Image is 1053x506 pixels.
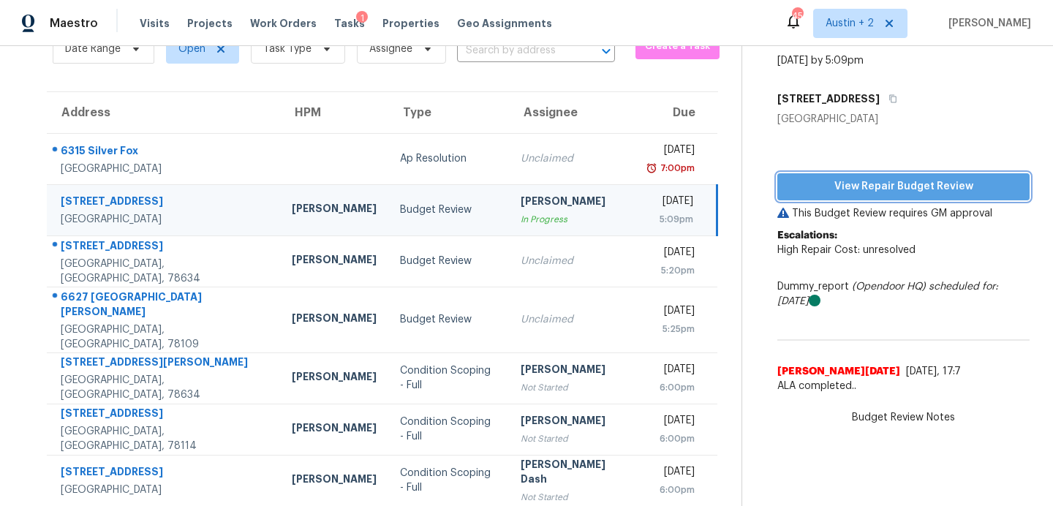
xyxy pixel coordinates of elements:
div: In Progress [521,212,626,227]
div: [DATE] [649,464,694,483]
span: Properties [382,16,439,31]
th: Assignee [509,92,638,133]
span: Geo Assignments [457,16,552,31]
div: [DATE] [649,362,694,380]
div: 1 [356,11,368,26]
div: Condition Scoping - Full [400,415,497,444]
div: Not Started [521,490,626,505]
div: Not Started [521,380,626,395]
div: Budget Review [400,312,497,327]
span: Open [178,42,205,56]
th: Due [637,92,717,133]
div: [DATE] [649,143,694,161]
div: [STREET_ADDRESS][PERSON_NAME] [61,355,268,373]
div: 5:25pm [649,322,694,336]
div: 6315 Silver Fox [61,143,268,162]
div: [PERSON_NAME] [292,420,377,439]
img: Overdue Alarm Icon [646,161,657,175]
span: Tasks [334,18,365,29]
div: [PERSON_NAME] [292,201,377,219]
button: Copy Address [880,86,899,112]
div: [DATE] [649,245,694,263]
div: 7:00pm [657,161,695,175]
div: [GEOGRAPHIC_DATA] [777,112,1030,126]
span: View Repair Budget Review [789,178,1018,196]
div: [PERSON_NAME] [292,472,377,490]
span: Maestro [50,16,98,31]
span: Work Orders [250,16,317,31]
div: [STREET_ADDRESS] [61,464,268,483]
div: Unclaimed [521,151,626,166]
span: Task Type [263,42,312,56]
i: (Opendoor HQ) [852,282,926,292]
span: High Repair Cost: unresolved [777,245,916,255]
div: [STREET_ADDRESS] [61,238,268,257]
div: [PERSON_NAME] [521,362,626,380]
h5: [STREET_ADDRESS] [777,91,880,106]
div: [GEOGRAPHIC_DATA], [GEOGRAPHIC_DATA], 78114 [61,424,268,453]
th: HPM [280,92,388,133]
button: Open [596,41,616,61]
button: View Repair Budget Review [777,173,1030,200]
input: Search by address [457,39,574,62]
th: Type [388,92,508,133]
div: [GEOGRAPHIC_DATA] [61,162,268,176]
div: [DATE] [649,194,693,212]
div: [PERSON_NAME] [292,311,377,329]
div: Ap Resolution [400,151,497,166]
div: [GEOGRAPHIC_DATA] [61,483,268,497]
div: [PERSON_NAME] [292,252,377,271]
div: [PERSON_NAME] [521,194,626,212]
span: Budget Review Notes [843,410,964,425]
span: Assignee [369,42,412,56]
div: [GEOGRAPHIC_DATA] [61,212,268,227]
div: [STREET_ADDRESS] [61,406,268,424]
div: 5:20pm [649,263,694,278]
div: 6627 [GEOGRAPHIC_DATA][PERSON_NAME] [61,290,268,322]
div: [GEOGRAPHIC_DATA], [GEOGRAPHIC_DATA], 78109 [61,322,268,352]
div: Condition Scoping - Full [400,466,497,495]
div: [PERSON_NAME] [521,413,626,431]
span: [DATE], 17:7 [906,366,961,377]
span: [PERSON_NAME] [943,16,1031,31]
span: ALA completed.. [777,379,1030,393]
span: Visits [140,16,170,31]
span: Create a Task [643,38,712,55]
div: 45 [792,9,802,23]
div: Unclaimed [521,254,626,268]
div: [DATE] [649,413,694,431]
i: scheduled for: [DATE] [777,282,998,306]
span: Date Range [65,42,121,56]
th: Address [47,92,280,133]
div: Dummy_report [777,279,1030,309]
div: Unclaimed [521,312,626,327]
div: Not Started [521,431,626,446]
span: [PERSON_NAME][DATE] [777,364,900,379]
div: Budget Review [400,203,497,217]
div: 5:09pm [649,212,693,227]
p: This Budget Review requires GM approval [777,206,1030,221]
div: Budget Review [400,254,497,268]
b: Escalations: [777,230,837,241]
div: [GEOGRAPHIC_DATA], [GEOGRAPHIC_DATA], 78634 [61,257,268,286]
button: Create a Task [635,34,720,59]
span: Austin + 2 [826,16,874,31]
div: [PERSON_NAME] [292,369,377,388]
div: [STREET_ADDRESS] [61,194,268,212]
div: 6:00pm [649,483,694,497]
span: Projects [187,16,233,31]
div: 6:00pm [649,431,694,446]
div: [GEOGRAPHIC_DATA], [GEOGRAPHIC_DATA], 78634 [61,373,268,402]
div: Condition Scoping - Full [400,363,497,393]
div: [DATE] by 5:09pm [777,53,864,68]
div: [DATE] [649,303,694,322]
div: [PERSON_NAME] Dash [521,457,626,490]
div: 6:00pm [649,380,694,395]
